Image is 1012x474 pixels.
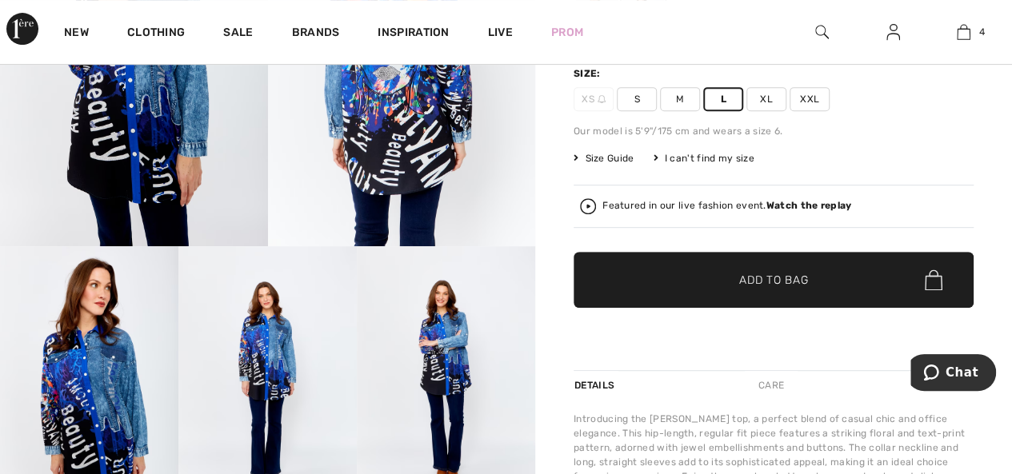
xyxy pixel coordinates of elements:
span: XL [746,87,786,111]
span: 4 [978,25,984,39]
a: New [64,26,89,42]
img: My Bag [957,22,970,42]
span: XXL [790,87,830,111]
img: My Info [886,22,900,42]
img: ring-m.svg [598,95,606,103]
span: S [617,87,657,111]
div: Size: [574,66,604,81]
span: M [660,87,700,111]
a: Brands [292,26,340,42]
a: Prom [551,24,583,41]
div: Care [745,371,798,400]
iframe: Opens a widget where you can chat to one of our agents [910,354,996,394]
img: Bag.svg [925,269,942,290]
span: Size Guide [574,151,634,165]
div: Details [574,371,618,400]
span: L [703,87,743,111]
div: Featured in our live fashion event. [602,201,851,211]
img: search the website [815,22,829,42]
div: I can't find my size [653,151,754,165]
a: Live [488,24,513,41]
button: Add to Bag [574,252,974,308]
a: 4 [929,22,998,42]
a: Clothing [127,26,185,42]
div: Our model is 5'9"/175 cm and wears a size 6. [574,124,974,138]
img: 1ère Avenue [6,13,38,45]
span: XS [574,87,614,111]
strong: Watch the replay [766,200,852,211]
img: Watch the replay [580,198,596,214]
a: Sign In [874,22,913,42]
span: Inspiration [378,26,449,42]
a: Sale [223,26,253,42]
span: Add to Bag [739,272,808,289]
